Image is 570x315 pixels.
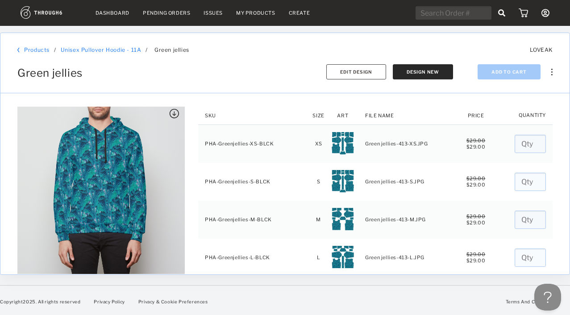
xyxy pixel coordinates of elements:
a: Products [24,46,50,53]
input: Qty [515,211,546,229]
img: 3057615c-bbbc-45ee-9744-f1ce2a2ea3cd-L.jpg [332,246,354,268]
span: $ 29.00 [466,175,486,182]
span: / [146,46,148,53]
td: Green jellies-413-XS.JPG [358,124,462,163]
span: $ 29.00 [466,137,486,144]
a: Privacy & Cookie Preferences [138,299,208,304]
span: LOVEAK [530,46,553,53]
td: M [310,201,327,239]
td: Green jellies-413-S.JPG [358,163,462,201]
a: Issues [204,10,223,16]
th: Size [310,107,327,124]
img: back_bracket.f28aa67b.svg [17,47,20,53]
button: Design New [393,64,453,79]
button: Add To Cart [478,64,541,79]
a: Privacy Policy [94,299,125,304]
td: PHA-Greenjellies-S-BLCK [198,163,310,201]
img: 95bf7685-7947-408d-8e41-cf9220ade19f-M.jpg [332,208,354,230]
th: Quantity [512,107,553,114]
img: f334df7c-3352-4c01-9e36-6828f0f0e79b-XS.jpg [332,132,354,154]
td: XS [310,124,327,163]
span: $ 29.00 [466,257,486,264]
span: $ 29.00 [466,251,486,257]
span: $ 29.00 [466,182,486,188]
a: My Products [236,10,275,16]
span: $ 29.00 [466,213,486,220]
span: Green jellies [17,66,83,79]
a: Unisex Pullover Hoodie - 11A [61,46,141,53]
img: icon_cart.dab5cea1.svg [519,8,528,17]
span: $ 29.00 [466,220,486,226]
th: Art [327,107,358,124]
a: Create [289,10,310,16]
td: PHA-Greenjellies-XS-BLCK [198,124,310,163]
input: Qty [515,135,546,153]
a: Terms And Conditions [506,299,557,304]
th: Price [462,107,489,124]
input: Qty [515,249,546,267]
td: PHA-Greenjellies-M-BLCK [198,201,310,239]
th: SKU [198,107,310,124]
td: Green jellies-413-L.JPG [358,239,462,277]
input: Qty [515,173,546,191]
img: dc7224da-b598-42eb-a83d-f2c207e98231-S.jpg [332,170,354,192]
div: / [54,46,56,53]
td: Green jellies-413-M.JPG [358,201,462,239]
img: meatball_vertical.0c7b41df.svg [551,69,553,75]
td: L [310,239,327,277]
img: logo.1c10ca64.svg [21,6,82,19]
a: Dashboard [96,10,129,16]
img: icon_button_download.25f86ee2.svg [169,109,179,119]
span: Edit Design [340,69,372,75]
th: File Name [358,107,462,124]
a: Pending Orders [143,10,190,16]
button: Edit Design [326,64,386,79]
iframe: Toggle Customer Support [534,284,561,311]
td: S [310,163,327,201]
span: $ 29.00 [466,144,486,150]
input: Search Order # [416,6,491,20]
td: PHA-Greenjellies-L-BLCK [198,239,310,277]
span: Green jellies [154,46,189,53]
